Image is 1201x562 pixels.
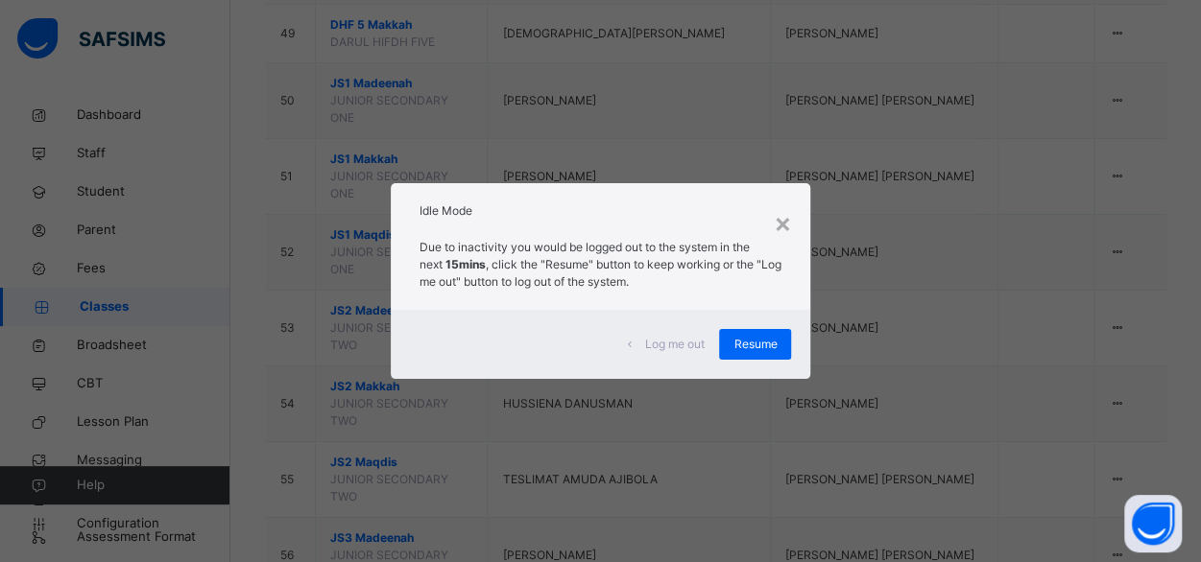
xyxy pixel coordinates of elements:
button: Open asap [1124,495,1182,552]
strong: 15mins [445,257,486,271]
div: × [773,202,791,243]
h2: Idle Mode [420,202,782,220]
span: Resume [733,336,777,353]
p: Due to inactivity you would be logged out to the system in the next , click the "Resume" button t... [420,239,782,291]
span: Log me out [644,336,704,353]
